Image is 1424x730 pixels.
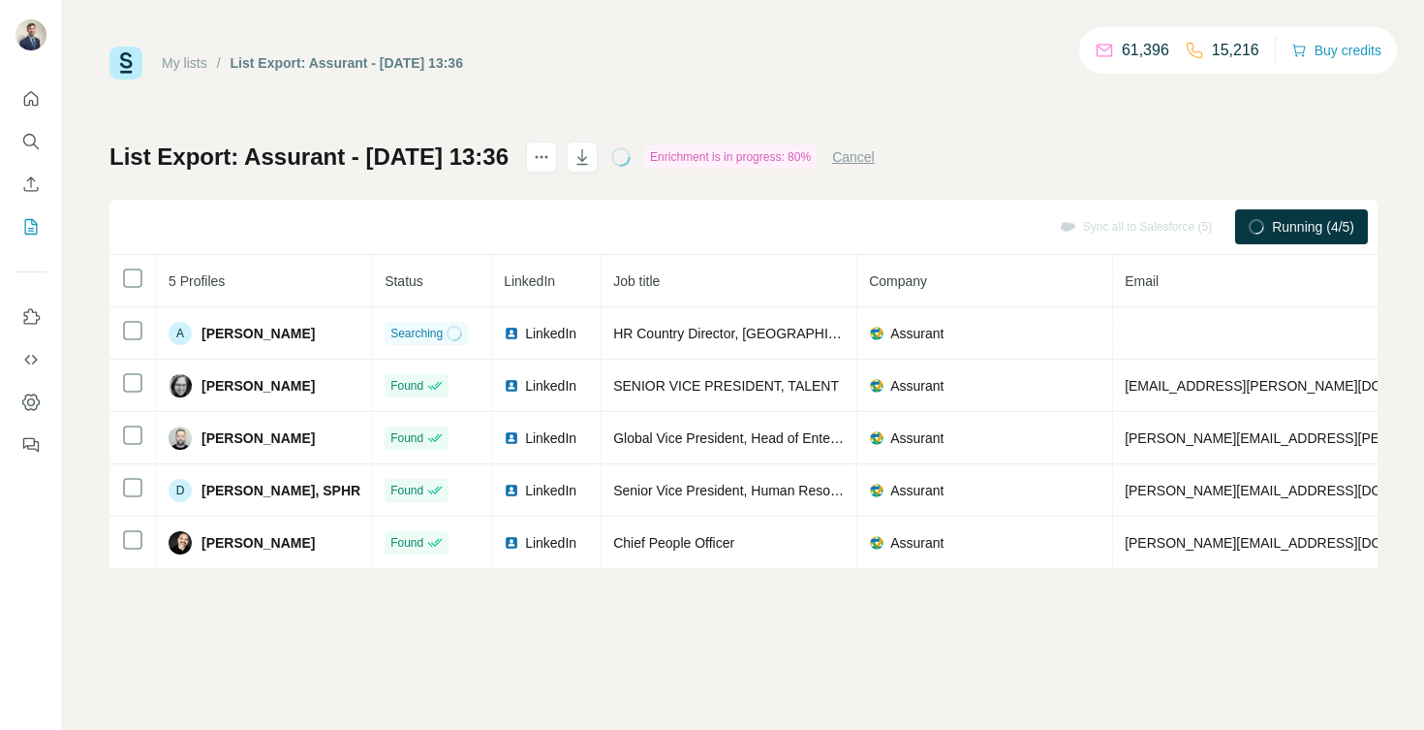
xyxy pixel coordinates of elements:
[525,481,576,500] span: LinkedIn
[231,53,463,73] div: List Export: Assurant - [DATE] 13:36
[525,376,576,396] span: LinkedIn
[169,427,192,450] img: Avatar
[644,145,817,169] div: Enrichment is in progress: 80%
[869,483,884,498] img: company-logo
[109,47,142,79] img: Surfe Logo
[201,376,315,396] span: [PERSON_NAME]
[169,479,192,502] div: D
[385,273,423,289] span: Status
[15,300,46,334] button: Use Surfe on LinkedIn
[109,142,509,173] h1: List Export: Assurant - [DATE] 13:36
[1212,39,1259,62] p: 15,216
[390,429,423,447] span: Found
[890,324,944,343] span: Assurant
[613,430,1058,446] span: Global Vice President, Head of Enterprise Learning, Performance & Talent
[504,378,519,394] img: LinkedIn logo
[869,273,927,289] span: Company
[504,326,519,341] img: LinkedIn logo
[525,324,576,343] span: LinkedIn
[201,481,360,500] span: [PERSON_NAME], SPHR
[15,342,46,377] button: Use Surfe API
[15,124,46,159] button: Search
[890,481,944,500] span: Assurant
[526,142,557,173] button: actions
[15,385,46,420] button: Dashboard
[162,55,207,71] a: My lists
[504,430,519,446] img: LinkedIn logo
[15,19,46,50] img: Avatar
[504,273,555,289] span: LinkedIn
[15,81,46,116] button: Quick start
[15,428,46,462] button: Feedback
[613,535,734,551] span: Chief People Officer
[15,167,46,202] button: Enrich CSV
[390,377,423,395] span: Found
[201,533,315,553] span: [PERSON_NAME]
[169,531,192,555] img: Avatar
[525,428,576,448] span: LinkedIn
[890,533,944,553] span: Assurant
[869,326,884,341] img: company-logo
[890,376,944,396] span: Assurant
[169,322,192,345] div: A
[1291,37,1381,64] button: Buy credits
[1272,217,1354,237] span: Running (4/5)
[869,430,884,446] img: company-logo
[613,483,863,498] span: Senior Vice President, Human Resources
[201,428,315,448] span: [PERSON_NAME]
[613,273,660,289] span: Job title
[201,324,315,343] span: [PERSON_NAME]
[390,482,423,499] span: Found
[1122,39,1169,62] p: 61,396
[832,147,875,167] button: Cancel
[1125,273,1159,289] span: Email
[890,428,944,448] span: Assurant
[217,53,221,73] li: /
[504,483,519,498] img: LinkedIn logo
[504,535,519,551] img: LinkedIn logo
[390,534,423,552] span: Found
[869,378,884,394] img: company-logo
[169,374,192,397] img: Avatar
[169,273,225,289] span: 5 Profiles
[613,326,883,341] span: HR Country Director, [GEOGRAPHIC_DATA]
[869,535,884,551] img: company-logo
[613,378,839,394] span: SENIOR VICE PRESIDENT, TALENT
[15,209,46,244] button: My lists
[390,325,443,342] span: Searching
[525,533,576,553] span: LinkedIn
